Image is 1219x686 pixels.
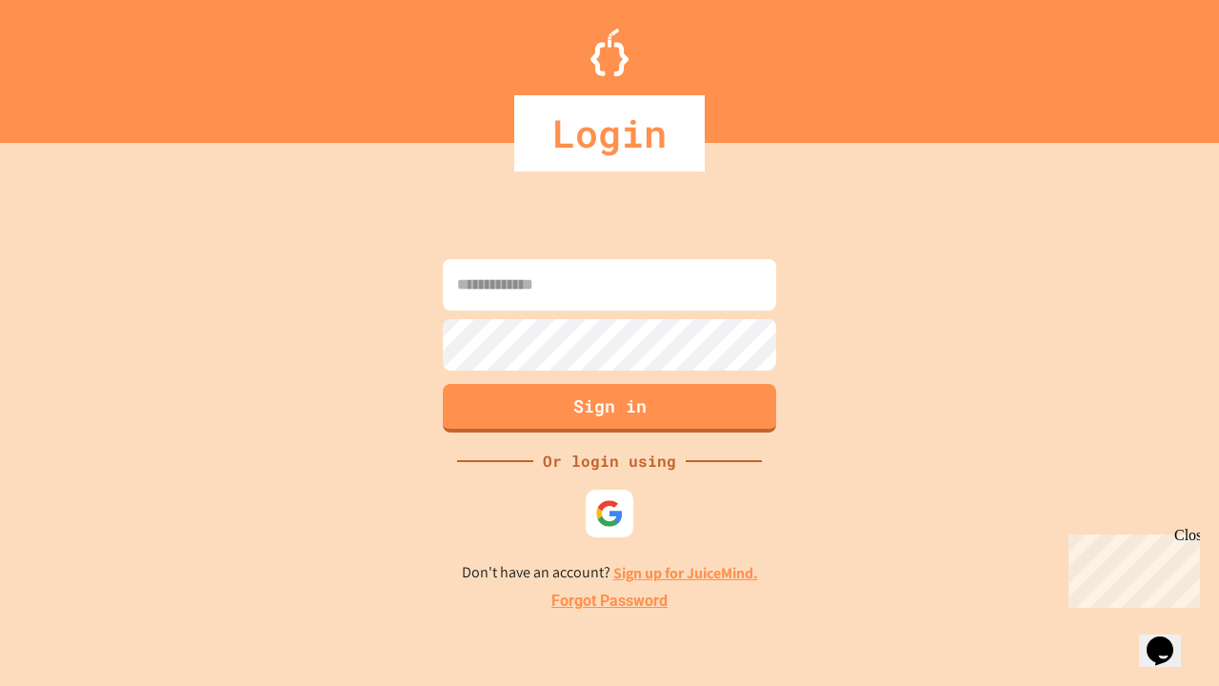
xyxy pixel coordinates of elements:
p: Don't have an account? [462,561,758,585]
a: Sign up for JuiceMind. [613,563,758,583]
iframe: chat widget [1061,527,1200,608]
div: Or login using [533,450,686,473]
div: Login [514,95,705,171]
a: Forgot Password [551,590,668,613]
iframe: chat widget [1139,610,1200,667]
div: Chat with us now!Close [8,8,131,121]
button: Sign in [443,384,776,433]
img: google-icon.svg [595,499,624,528]
img: Logo.svg [590,29,629,76]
